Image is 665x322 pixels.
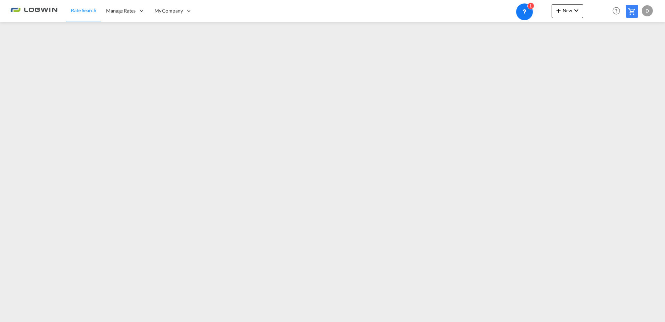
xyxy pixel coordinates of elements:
[642,5,653,16] div: D
[610,5,622,17] span: Help
[154,7,183,14] span: My Company
[610,5,626,17] div: Help
[554,6,563,15] md-icon: icon-plus 400-fg
[554,8,580,13] span: New
[552,4,583,18] button: icon-plus 400-fgNewicon-chevron-down
[10,3,57,19] img: 2761ae10d95411efa20a1f5e0282d2d7.png
[572,6,580,15] md-icon: icon-chevron-down
[106,7,136,14] span: Manage Rates
[71,7,96,13] span: Rate Search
